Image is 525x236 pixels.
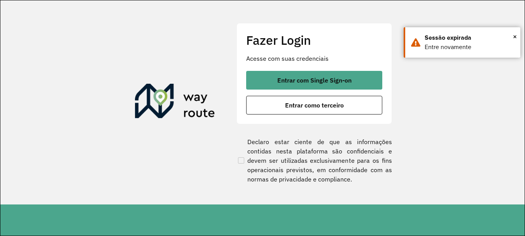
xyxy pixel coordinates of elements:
[285,102,344,108] span: Entrar como terceiro
[277,77,352,83] span: Entrar com Single Sign-on
[246,71,382,90] button: button
[246,96,382,114] button: button
[236,137,392,184] label: Declaro estar ciente de que as informações contidas nesta plataforma são confidenciais e devem se...
[246,33,382,48] h2: Fazer Login
[513,31,517,42] button: Close
[135,84,215,121] img: Roteirizador AmbevTech
[425,33,514,42] div: Sessão expirada
[425,42,514,52] div: Entre novamente
[246,54,382,63] p: Acesse com suas credenciais
[513,31,517,42] span: ×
